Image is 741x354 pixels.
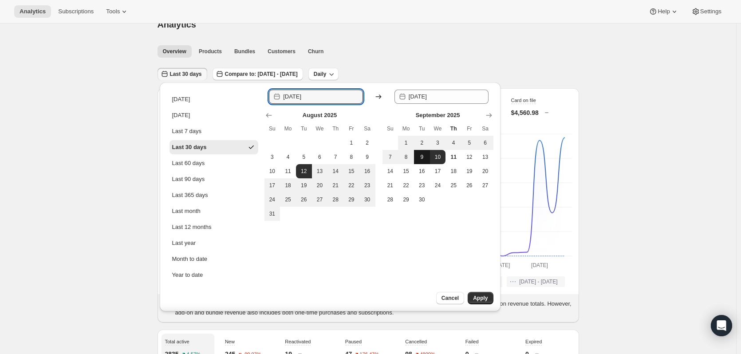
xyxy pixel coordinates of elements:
span: 2 [363,139,372,146]
button: Compare to: [DATE] - [DATE] [213,68,303,80]
button: Monday September 29 2025 [398,193,414,207]
span: 18 [284,182,292,189]
button: Saturday September 27 2025 [477,178,493,193]
span: 3 [268,153,277,161]
span: Daily [314,71,327,78]
button: Thursday September 4 2025 [445,136,461,150]
button: Last 12 months [169,220,258,234]
span: 20 [481,168,490,175]
button: Sunday August 3 2025 [264,150,280,164]
button: Today Thursday September 11 2025 [445,150,461,164]
button: Monday September 8 2025 [398,150,414,164]
span: Compare to: [DATE] - [DATE] [225,71,298,78]
div: Last 90 days [172,175,205,184]
button: Tuesday September 16 2025 [414,164,430,178]
button: Monday August 25 2025 [280,193,296,207]
th: Wednesday [312,122,328,136]
th: Tuesday [296,122,312,136]
span: Help [658,8,670,15]
span: [DATE] - [DATE] [519,278,557,285]
div: Last 60 days [172,159,205,168]
div: Last month [172,207,201,216]
p: $4,560.98 [511,108,539,117]
span: 13 [481,153,490,161]
button: Sunday September 28 2025 [382,193,398,207]
span: 22 [347,182,356,189]
button: Apply [468,292,493,304]
button: Tuesday September 23 2025 [414,178,430,193]
span: 4 [284,153,292,161]
span: 15 [347,168,356,175]
button: Wednesday September 17 2025 [430,164,446,178]
span: 31 [268,210,277,217]
span: 17 [268,182,277,189]
button: Monday August 18 2025 [280,178,296,193]
span: 21 [386,182,395,189]
button: Thursday August 28 2025 [327,193,343,207]
span: Sa [363,125,372,132]
div: [DATE] [172,95,190,104]
span: 5 [300,153,308,161]
span: Total active [165,339,189,344]
text: [DATE] [531,262,548,268]
span: Mo [284,125,292,132]
th: Sunday [382,122,398,136]
span: Su [386,125,395,132]
span: 8 [347,153,356,161]
button: Subscriptions [53,5,99,18]
button: Saturday August 23 2025 [359,178,375,193]
button: Last 7 days [169,124,258,138]
span: 12 [300,168,308,175]
span: 23 [418,182,426,189]
button: [DATE] [169,92,258,106]
button: Friday September 26 2025 [461,178,477,193]
span: 17 [434,168,442,175]
button: Sunday August 24 2025 [264,193,280,207]
button: Wednesday September 3 2025 [430,136,446,150]
span: Fr [347,125,356,132]
div: Last 7 days [172,127,202,136]
span: Bundles [234,48,255,55]
th: Monday [280,122,296,136]
button: Settings [686,5,727,18]
button: Wednesday August 27 2025 [312,193,328,207]
button: Friday August 8 2025 [343,150,359,164]
button: Thursday August 7 2025 [327,150,343,164]
span: Analytics [20,8,46,15]
div: Open Intercom Messenger [711,315,732,336]
button: Saturday September 13 2025 [477,150,493,164]
button: Thursday August 14 2025 [327,164,343,178]
button: Friday September 5 2025 [461,136,477,150]
span: 4 [449,139,458,146]
button: Monday September 22 2025 [398,178,414,193]
button: End of range Wednesday September 10 2025 [430,150,446,164]
span: 18 [449,168,458,175]
span: Churn [308,48,323,55]
button: Last 90 days [169,172,258,186]
span: Subscriptions [58,8,94,15]
span: Cancel [441,295,459,302]
button: Month to date [169,252,258,266]
span: 14 [331,168,340,175]
span: 10 [434,153,442,161]
button: Sunday August 17 2025 [264,178,280,193]
span: 15 [402,168,410,175]
span: We [315,125,324,132]
button: Last 30 days [169,140,258,154]
button: Sunday September 14 2025 [382,164,398,178]
button: Daily [308,68,339,80]
span: Card on file [511,98,536,103]
span: 14 [386,168,395,175]
span: 5 [465,139,474,146]
button: Friday August 22 2025 [343,178,359,193]
button: Last 30 days [158,68,207,80]
span: 7 [386,153,395,161]
button: Sunday August 10 2025 [264,164,280,178]
button: Show previous month, July 2025 [263,109,275,122]
button: Last 60 days [169,156,258,170]
button: Start of range Tuesday August 12 2025 [296,164,312,178]
button: Monday August 11 2025 [280,164,296,178]
span: We [434,125,442,132]
span: 12 [465,153,474,161]
button: Tuesday August 26 2025 [296,193,312,207]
